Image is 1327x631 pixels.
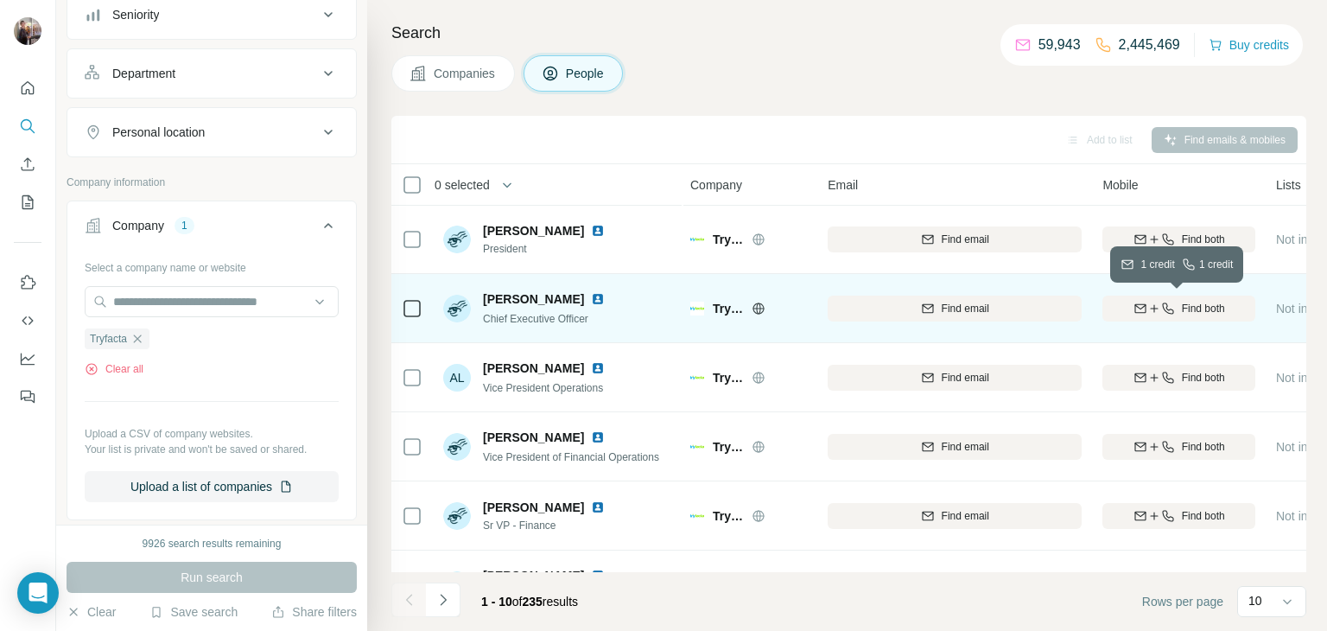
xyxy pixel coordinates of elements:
[828,176,858,194] span: Email
[271,603,357,621] button: Share filters
[67,205,356,253] button: Company1
[690,440,704,454] img: Logo of Tryfacta
[143,536,282,551] div: 9926 search results remaining
[1102,572,1255,598] button: Find both
[85,471,339,502] button: Upload a list of companies
[112,65,175,82] div: Department
[483,382,603,394] span: Vice President Operations
[713,438,743,456] span: Tryfacta
[591,569,605,583] img: LinkedIn logo
[591,430,605,444] img: LinkedIn logo
[713,369,743,386] span: Tryfacta
[67,603,116,621] button: Clear
[149,603,238,621] button: Save search
[1209,33,1289,57] button: Buy credits
[1276,176,1301,194] span: Lists
[713,231,743,248] span: Tryfacta
[14,305,41,336] button: Use Surfe API
[14,267,41,298] button: Use Surfe on LinkedIn
[483,567,584,584] span: [PERSON_NAME]
[435,176,490,194] span: 0 selected
[690,509,704,523] img: Logo of Tryfacta
[483,518,625,533] span: Sr VP - Finance
[443,571,471,599] img: Avatar
[112,6,159,23] div: Seniority
[112,217,164,234] div: Company
[1182,439,1225,455] span: Find both
[1248,592,1262,609] p: 10
[483,241,625,257] span: President
[85,442,339,457] p: Your list is private and won't be saved or shared.
[512,595,523,609] span: of
[483,451,659,463] span: Vice President of Financial Operations
[942,370,989,386] span: Find email
[1102,434,1255,460] button: Find both
[112,124,205,141] div: Personal location
[1119,35,1180,55] p: 2,445,469
[67,112,356,153] button: Personal location
[483,499,584,516] span: [PERSON_NAME]
[483,360,584,377] span: [PERSON_NAME]
[85,361,143,377] button: Clear all
[90,331,127,347] span: Tryfacta
[175,218,194,233] div: 1
[14,381,41,412] button: Feedback
[690,176,742,194] span: Company
[1182,508,1225,524] span: Find both
[426,583,460,617] button: Navigate to next page
[481,595,578,609] span: results
[828,226,1082,252] button: Find email
[828,296,1082,322] button: Find email
[942,508,989,524] span: Find email
[1102,503,1255,529] button: Find both
[1102,365,1255,391] button: Find both
[591,361,605,375] img: LinkedIn logo
[1102,176,1138,194] span: Mobile
[483,313,588,325] span: Chief Executive Officer
[713,300,743,317] span: Tryfacta
[690,371,704,385] img: Logo of Tryfacta
[1142,593,1223,610] span: Rows per page
[14,111,41,142] button: Search
[1038,35,1081,55] p: 59,943
[1182,232,1225,247] span: Find both
[566,65,606,82] span: People
[85,253,339,276] div: Select a company name or website
[828,434,1082,460] button: Find email
[483,222,584,239] span: [PERSON_NAME]
[481,595,512,609] span: 1 - 10
[690,233,704,246] img: Logo of Tryfacta
[14,149,41,180] button: Enrich CSV
[443,364,471,392] div: AL
[942,301,989,316] span: Find email
[690,302,704,315] img: Logo of Tryfacta
[591,500,605,514] img: LinkedIn logo
[14,17,41,45] img: Avatar
[17,572,59,614] div: Open Intercom Messenger
[1182,301,1225,316] span: Find both
[523,595,543,609] span: 235
[591,224,605,238] img: LinkedIn logo
[14,343,41,374] button: Dashboard
[1102,296,1255,322] button: Find both
[67,175,357,190] p: Company information
[828,572,1082,598] button: Find email
[14,187,41,218] button: My lists
[713,507,743,525] span: Tryfacta
[483,290,584,308] span: [PERSON_NAME]
[1182,370,1225,386] span: Find both
[443,433,471,461] img: Avatar
[434,65,497,82] span: Companies
[443,295,471,322] img: Avatar
[85,426,339,442] p: Upload a CSV of company websites.
[828,365,1082,391] button: Find email
[67,53,356,94] button: Department
[443,226,471,253] img: Avatar
[1102,226,1255,252] button: Find both
[591,292,605,306] img: LinkedIn logo
[828,503,1082,529] button: Find email
[942,439,989,455] span: Find email
[14,73,41,104] button: Quick start
[483,429,584,446] span: [PERSON_NAME]
[443,502,471,530] img: Avatar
